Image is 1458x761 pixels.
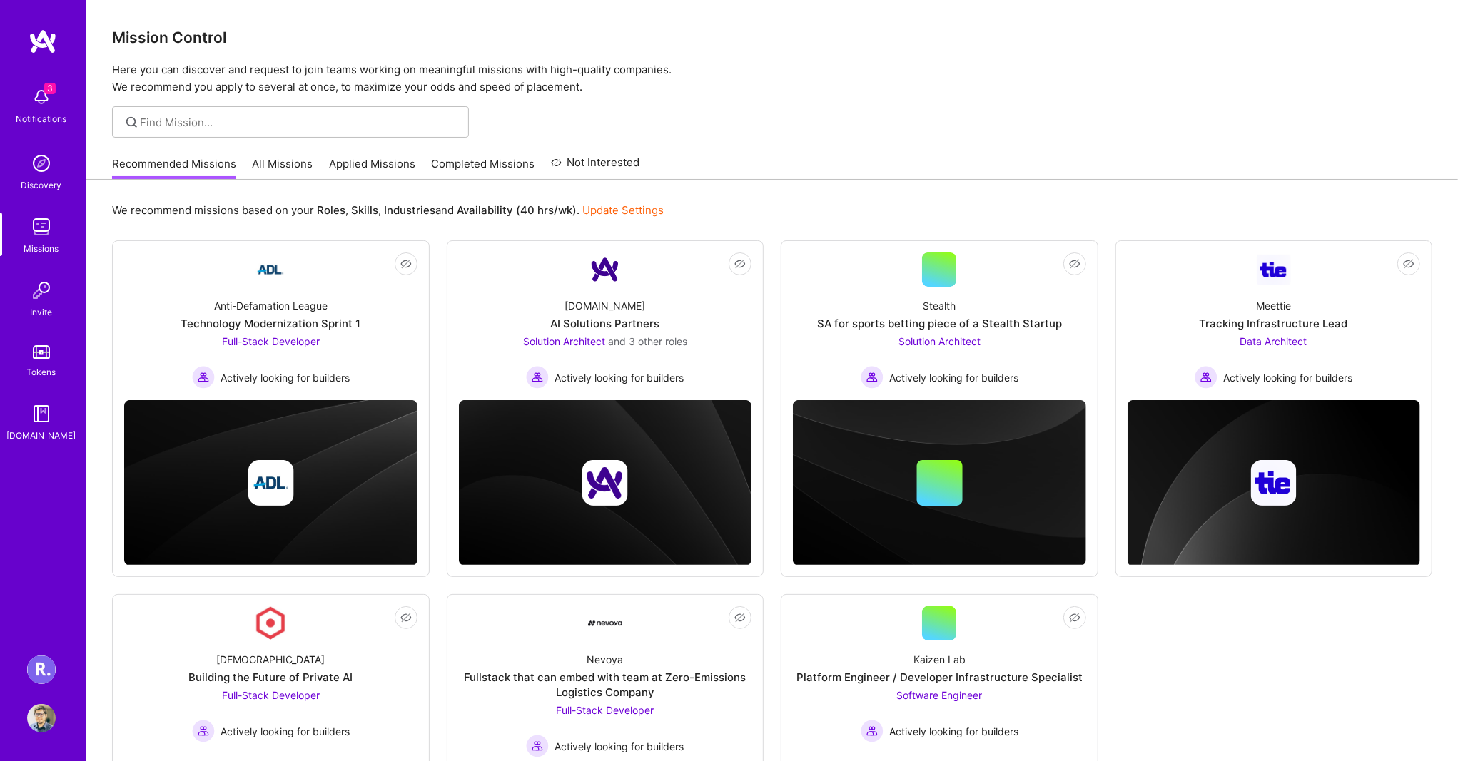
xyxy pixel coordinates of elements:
[214,298,328,313] div: Anti-Defamation League
[555,370,684,385] span: Actively looking for builders
[526,366,549,389] img: Actively looking for builders
[31,305,53,320] div: Invite
[192,366,215,389] img: Actively looking for builders
[27,276,56,305] img: Invite
[796,670,1083,685] div: Platform Engineer / Developer Infrastructure Specialist
[188,670,353,685] div: Building the Future of Private AI
[861,366,884,389] img: Actively looking for builders
[16,111,67,126] div: Notifications
[181,316,360,331] div: Technology Modernization Sprint 1
[898,335,981,347] span: Solution Architect
[27,83,56,111] img: bell
[27,399,56,428] img: guide book
[24,704,59,732] a: User Avatar
[1256,298,1291,313] div: Meettie
[913,652,966,667] div: Kaizen Lab
[27,149,56,178] img: discovery
[582,460,628,506] img: Company logo
[221,724,350,739] span: Actively looking for builders
[1240,335,1307,347] span: Data Architect
[216,652,325,667] div: [DEMOGRAPHIC_DATA]
[523,335,605,347] span: Solution Architect
[861,720,884,742] img: Actively looking for builders
[29,29,57,54] img: logo
[459,400,752,566] img: cover
[222,335,320,347] span: Full-Stack Developer
[550,316,659,331] div: AI Solutions Partners
[459,252,752,389] a: Company Logo[DOMAIN_NAME]AI Solutions PartnersSolution Architect and 3 other rolesActively lookin...
[793,252,1086,389] a: StealthSA for sports betting piece of a Stealth StartupSolution Architect Actively looking for bu...
[1251,460,1297,506] img: Company logo
[24,241,59,256] div: Missions
[253,606,288,640] img: Company Logo
[7,428,76,443] div: [DOMAIN_NAME]
[21,178,62,193] div: Discovery
[1200,316,1348,331] div: Tracking Infrastructure Lead
[588,606,622,640] img: Company Logo
[1403,258,1414,270] i: icon EyeClosed
[329,156,415,180] a: Applied Missions
[248,460,293,506] img: Company logo
[608,335,687,347] span: and 3 other roles
[889,370,1018,385] span: Actively looking for builders
[27,213,56,241] img: teamwork
[384,203,435,217] b: Industries
[817,316,1062,331] div: SA for sports betting piece of a Stealth Startup
[141,115,458,130] input: Find Mission...
[112,203,664,218] p: We recommend missions based on your , , and .
[889,724,1018,739] span: Actively looking for builders
[317,203,345,217] b: Roles
[1069,258,1080,270] i: icon EyeClosed
[459,670,752,700] div: Fullstack that can embed with team at Zero-Emissions Logistics Company
[1195,366,1217,389] img: Actively looking for builders
[222,689,320,701] span: Full-Stack Developer
[582,203,664,217] a: Update Settings
[1128,252,1421,389] a: Company LogoMeettieTracking Infrastructure LeadData Architect Actively looking for buildersActive...
[253,252,288,287] img: Company Logo
[24,655,59,684] a: Roger Healthcare: Team for Clinical Intake Platform
[221,370,350,385] span: Actively looking for builders
[1069,612,1080,623] i: icon EyeClosed
[1223,370,1352,385] span: Actively looking for builders
[432,156,535,180] a: Completed Missions
[27,704,56,732] img: User Avatar
[555,739,684,754] span: Actively looking for builders
[192,720,215,742] img: Actively looking for builders
[400,258,412,270] i: icon EyeClosed
[588,252,622,287] img: Company Logo
[734,612,746,623] i: icon EyeClosed
[556,704,654,716] span: Full-Stack Developer
[551,154,640,180] a: Not Interested
[27,364,56,379] div: Tokens
[112,156,236,180] a: Recommended Missions
[565,298,645,313] div: [DOMAIN_NAME]
[351,203,378,217] b: Skills
[1128,400,1421,566] img: cover
[400,612,412,623] i: icon EyeClosed
[253,156,313,180] a: All Missions
[123,114,140,131] i: icon SearchGrey
[923,298,956,313] div: Stealth
[124,400,417,566] img: cover
[44,83,56,94] span: 3
[457,203,577,217] b: Availability (40 hrs/wk)
[124,252,417,389] a: Company LogoAnti-Defamation LeagueTechnology Modernization Sprint 1Full-Stack Developer Actively ...
[112,29,1432,46] h3: Mission Control
[734,258,746,270] i: icon EyeClosed
[27,655,56,684] img: Roger Healthcare: Team for Clinical Intake Platform
[112,61,1432,96] p: Here you can discover and request to join teams working on meaningful missions with high-quality ...
[526,735,549,757] img: Actively looking for builders
[33,345,50,359] img: tokens
[793,400,1086,566] img: cover
[587,652,623,667] div: Nevoya
[896,689,982,701] span: Software Engineer
[1257,255,1291,285] img: Company Logo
